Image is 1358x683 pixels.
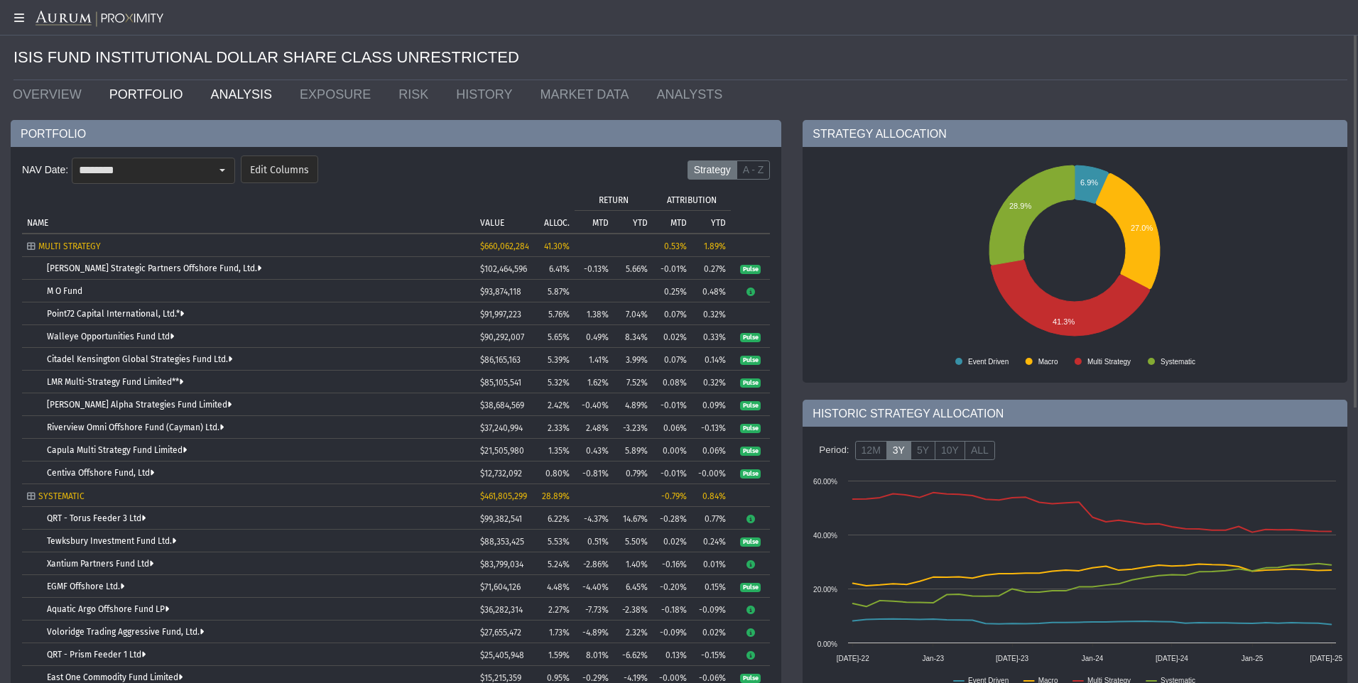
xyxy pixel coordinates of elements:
[803,400,1347,427] div: HISTORIC STRATEGY ALLOCATION
[575,643,614,666] td: 8.01%
[692,575,731,598] td: 0.15%
[1131,224,1153,232] text: 27.0%
[11,120,781,147] div: PORTFOLIO
[658,491,687,501] div: -0.79%
[667,195,717,205] p: ATTRIBUTION
[480,264,527,274] span: $102,464,596
[289,80,388,109] a: EXPOSURE
[692,439,731,461] td: 0.06%
[614,393,653,416] td: 4.89%
[1053,317,1075,326] text: 41.3%
[530,80,646,109] a: MARKET DATA
[250,164,309,177] span: Edit Columns
[38,241,101,251] span: MULTI STRATEGY
[740,536,761,546] a: Pulse
[688,160,737,180] label: Strategy
[575,416,614,439] td: 2.48%
[575,598,614,621] td: -7.73%
[692,530,731,552] td: 0.24%
[813,438,854,462] div: Period:
[740,424,761,434] span: Pulse
[653,348,692,371] td: 0.07%
[614,325,653,348] td: 8.34%
[480,559,523,569] span: $83,799,034
[670,218,687,228] p: MTD
[968,358,1009,366] text: Event Driven
[592,218,609,228] p: MTD
[935,441,965,461] label: 10Y
[548,537,570,547] span: 5.53%
[614,348,653,371] td: 3.99%
[47,513,146,523] a: QRT - Torus Feeder 3 Ltd
[614,210,653,233] td: Column YTD
[27,218,48,228] p: NAME
[614,643,653,666] td: -6.62%
[575,621,614,643] td: -4.89%
[480,332,524,342] span: $90,292,007
[445,80,529,109] a: HISTORY
[480,628,521,638] span: $27,655,472
[1161,358,1195,366] text: Systematic
[47,354,232,364] a: Citadel Kensington Global Strategies Fund Ltd.
[740,401,761,411] span: Pulse
[547,673,570,683] span: 0.95%
[740,332,761,341] a: Pulse
[210,158,234,182] div: Select
[47,400,232,410] a: [PERSON_NAME] Alpha Strategies Fund Limited
[740,672,761,682] a: Pulse
[653,280,692,302] td: 0.25%
[614,575,653,598] td: 6.45%
[480,491,527,501] span: $461,805,299
[99,80,200,109] a: PORTFOLIO
[575,325,614,348] td: 0.49%
[22,187,475,233] td: Column NAME
[575,393,614,416] td: -0.40%
[47,309,184,319] a: Point72 Capital International, Ltd.*
[740,469,761,479] span: Pulse
[47,377,183,387] a: LMR Multi-Strategy Fund Limited**
[38,491,85,501] span: SYSTEMATIC
[837,655,869,662] text: [DATE]-22
[646,80,740,109] a: ANALYSTS
[653,416,692,439] td: 0.06%
[542,491,570,501] span: 28.89%
[740,333,761,343] span: Pulse
[575,210,614,233] td: Column MTD
[548,400,570,410] span: 2.42%
[548,559,570,569] span: 5.24%
[548,378,570,388] span: 5.32%
[47,332,174,341] a: Walleye Opportunities Fund Ltd
[653,257,692,280] td: -0.01%
[1310,655,1343,662] text: [DATE]-25
[47,672,183,682] a: East One Commodity Fund Limited
[614,552,653,575] td: 1.40%
[1242,655,1264,662] text: Jan-25
[47,468,154,478] a: Centiva Offshore Fund, Ltd
[923,655,945,662] text: Jan-23
[653,575,692,598] td: -0.20%
[47,536,176,546] a: Tewksbury Investment Fund Ltd.
[653,598,692,621] td: -0.18%
[1038,358,1058,366] text: Macro
[653,210,692,233] td: Column MTD
[711,218,726,228] p: YTD
[480,605,523,615] span: $36,282,314
[740,356,761,366] span: Pulse
[480,673,521,683] span: $15,215,359
[692,507,731,530] td: 0.77%
[653,439,692,461] td: 0.00%
[653,393,692,416] td: -0.01%
[740,583,761,593] span: Pulse
[692,257,731,280] td: 0.27%
[599,195,629,205] p: RETURN
[740,265,761,275] span: Pulse
[47,559,153,569] a: Xantium Partners Fund Ltd
[692,325,731,348] td: 0.33%
[575,461,614,484] td: -0.81%
[740,377,761,387] a: Pulse
[22,158,72,182] div: NAV Date:
[575,439,614,461] td: 0.43%
[47,263,261,273] a: [PERSON_NAME] Strategic Partners Offshore Fund, Ltd.
[1156,655,1188,662] text: [DATE]-24
[47,604,169,614] a: Aquatic Argo Offshore Fund LP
